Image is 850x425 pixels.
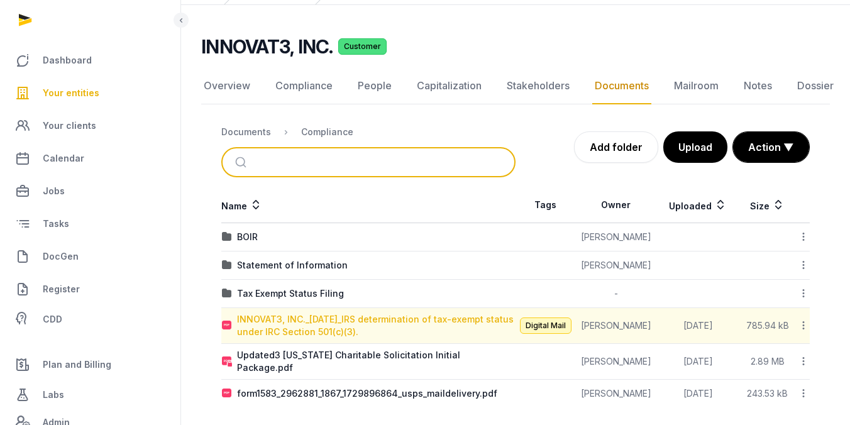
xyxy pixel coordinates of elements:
[671,68,721,104] a: Mailroom
[10,307,170,332] a: CDD
[221,117,516,147] nav: Breadcrumb
[739,187,796,223] th: Size
[273,68,335,104] a: Compliance
[43,53,92,68] span: Dashboard
[592,68,651,104] a: Documents
[10,350,170,380] a: Plan and Billing
[237,287,344,300] div: Tax Exempt Status Filing
[10,111,170,141] a: Your clients
[733,132,809,162] button: Action ▼
[355,68,394,104] a: People
[43,184,65,199] span: Jobs
[201,35,333,58] h2: INNOVAT3, INC.
[575,223,656,251] td: [PERSON_NAME]
[10,176,170,206] a: Jobs
[222,389,232,399] img: pdf.svg
[520,317,571,334] span: Digital Mail
[683,388,713,399] span: [DATE]
[575,308,656,344] td: [PERSON_NAME]
[739,344,796,380] td: 2.89 MB
[222,232,232,242] img: folder.svg
[222,289,232,299] img: folder.svg
[741,68,775,104] a: Notes
[43,387,64,402] span: Labs
[237,259,348,272] div: Statement of Information
[656,187,739,223] th: Uploaded
[683,320,713,331] span: [DATE]
[504,68,572,104] a: Stakeholders
[222,356,232,367] img: pdf-locked.svg
[10,241,170,272] a: DocGen
[10,45,170,75] a: Dashboard
[575,380,656,408] td: [PERSON_NAME]
[221,126,271,138] div: Documents
[43,249,79,264] span: DocGen
[43,357,111,372] span: Plan and Billing
[10,143,170,174] a: Calendar
[237,313,515,338] div: INNOVAT3, INC._[DATE]_IRS determination of tax-exempt status under IRC Section 501(c)(3).
[516,187,575,223] th: Tags
[414,68,484,104] a: Capitalization
[739,380,796,408] td: 243.53 kB
[575,251,656,280] td: [PERSON_NAME]
[237,349,515,374] div: Updated3 [US_STATE] Charitable Solicitation Initial Package.pdf
[221,187,516,223] th: Name
[683,356,713,367] span: [DATE]
[201,68,830,104] nav: Tabs
[43,151,84,166] span: Calendar
[43,216,69,231] span: Tasks
[574,131,658,163] a: Add folder
[575,187,656,223] th: Owner
[237,231,258,243] div: BOIR
[237,387,497,400] div: form1583_2962881_1867_1729896864_usps_maildelivery.pdf
[222,321,232,331] img: pdf.svg
[739,308,796,344] td: 785.94 kB
[10,78,170,108] a: Your entities
[10,209,170,239] a: Tasks
[301,126,353,138] div: Compliance
[338,38,387,55] span: Customer
[43,282,80,297] span: Register
[663,131,727,163] button: Upload
[201,68,253,104] a: Overview
[10,274,170,304] a: Register
[795,68,836,104] a: Dossier
[575,280,656,308] td: -
[43,86,99,101] span: Your entities
[43,118,96,133] span: Your clients
[43,312,62,327] span: CDD
[222,260,232,270] img: folder.svg
[575,344,656,380] td: [PERSON_NAME]
[228,148,257,176] button: Submit
[10,380,170,410] a: Labs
